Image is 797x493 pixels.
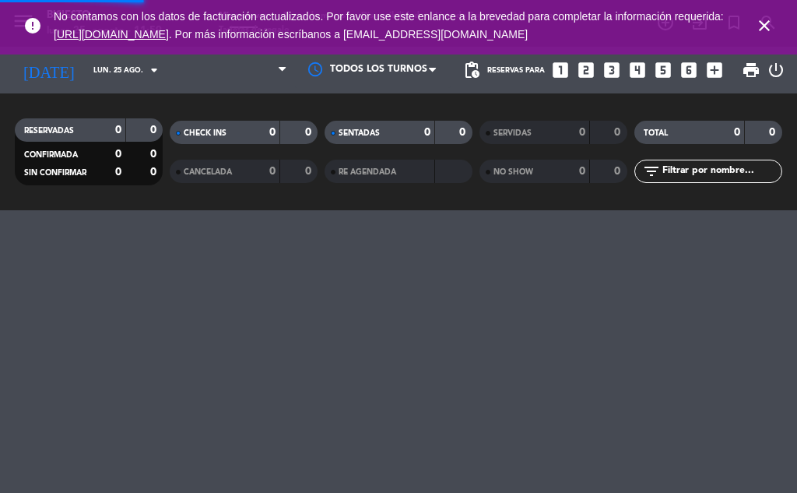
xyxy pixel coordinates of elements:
[150,125,160,136] strong: 0
[653,60,673,80] i: looks_5
[12,55,86,86] i: [DATE]
[767,61,785,79] i: power_settings_new
[462,61,481,79] span: pending_actions
[614,166,623,177] strong: 0
[150,149,160,160] strong: 0
[115,167,121,178] strong: 0
[493,168,533,176] span: NO SHOW
[661,163,781,180] input: Filtrar por nombre...
[115,125,121,136] strong: 0
[550,60,571,80] i: looks_one
[579,127,585,138] strong: 0
[579,166,585,177] strong: 0
[145,61,163,79] i: arrow_drop_down
[23,16,42,35] i: error
[734,127,740,138] strong: 0
[627,60,648,80] i: looks_4
[54,28,169,40] a: [URL][DOMAIN_NAME]
[576,60,596,80] i: looks_two
[150,167,160,178] strong: 0
[305,166,314,177] strong: 0
[459,127,469,138] strong: 0
[742,61,760,79] span: print
[54,10,724,40] span: No contamos con los datos de facturación actualizados. Por favor use este enlance a la brevedad p...
[679,60,699,80] i: looks_6
[269,127,276,138] strong: 0
[339,168,396,176] span: RE AGENDADA
[24,127,74,135] span: RESERVADAS
[24,169,86,177] span: SIN CONFIRMAR
[487,66,545,75] span: Reservas para
[115,149,121,160] strong: 0
[644,129,668,137] span: TOTAL
[769,127,778,138] strong: 0
[24,151,78,159] span: CONFIRMADA
[184,168,232,176] span: CANCELADA
[305,127,314,138] strong: 0
[269,166,276,177] strong: 0
[602,60,622,80] i: looks_3
[424,127,430,138] strong: 0
[169,28,528,40] a: . Por más información escríbanos a [EMAIL_ADDRESS][DOMAIN_NAME]
[184,129,226,137] span: CHECK INS
[704,60,725,80] i: add_box
[642,162,661,181] i: filter_list
[755,16,774,35] i: close
[493,129,532,137] span: SERVIDAS
[767,47,785,93] div: LOG OUT
[614,127,623,138] strong: 0
[339,129,380,137] span: SENTADAS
